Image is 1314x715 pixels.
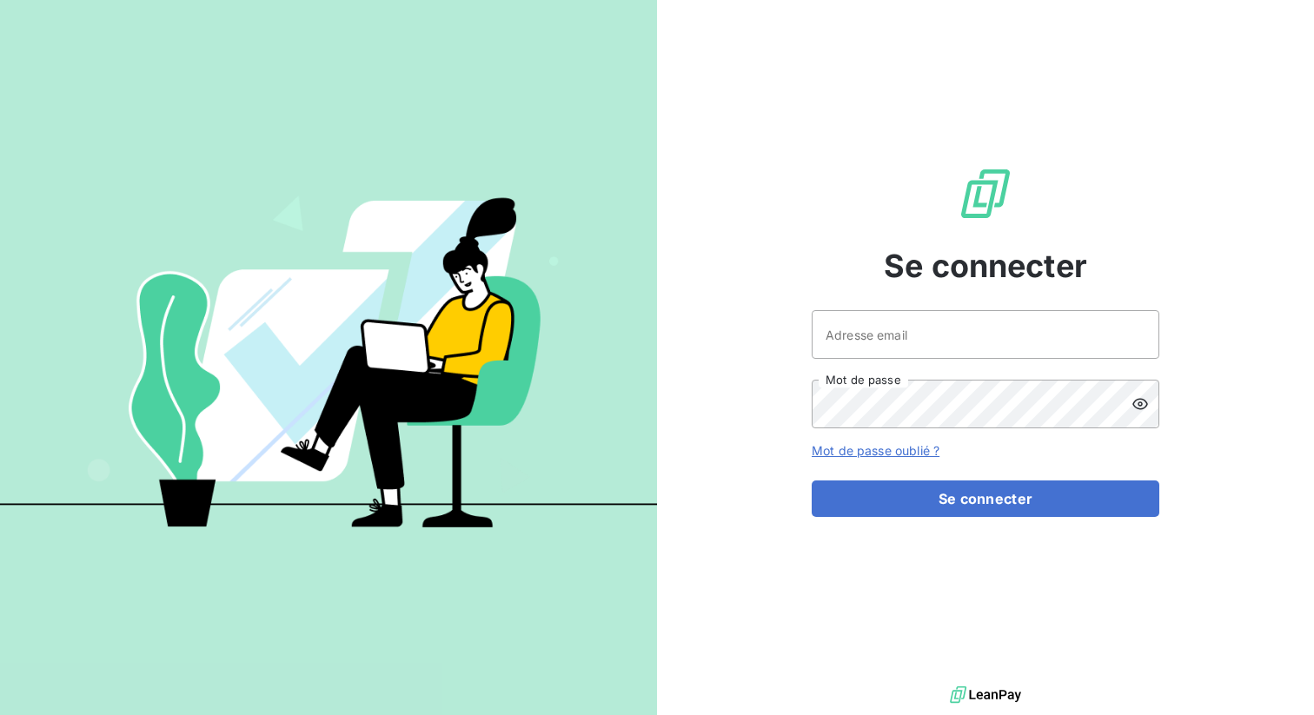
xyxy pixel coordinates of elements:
[812,480,1159,517] button: Se connecter
[812,443,939,458] a: Mot de passe oublié ?
[884,242,1087,289] span: Se connecter
[950,682,1021,708] img: logo
[812,310,1159,359] input: placeholder
[958,166,1013,222] img: Logo LeanPay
